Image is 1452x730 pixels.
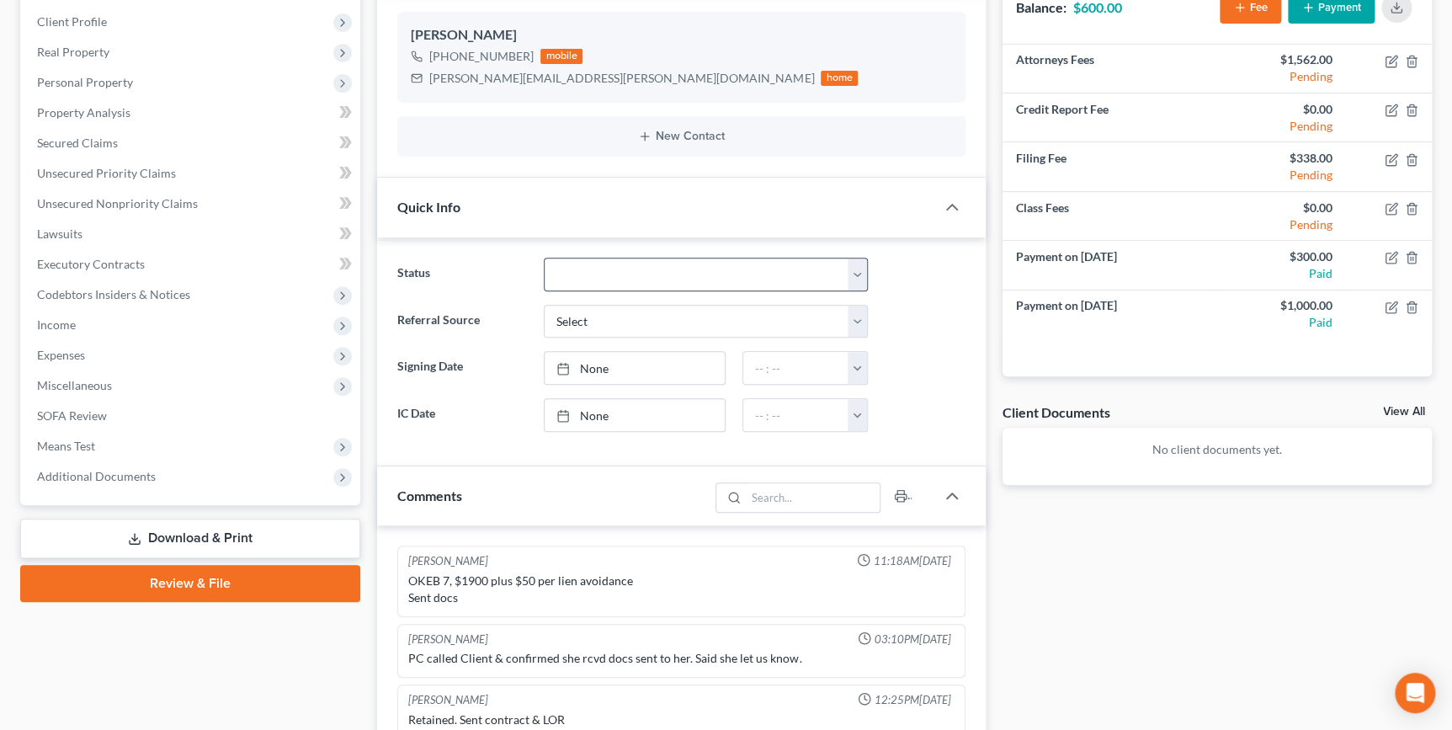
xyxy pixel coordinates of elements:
div: PC called Client & confirmed she rcvd docs sent to her. Said she let us know. [408,650,954,667]
div: $0.00 [1231,101,1332,118]
div: [PERSON_NAME] [408,553,488,569]
input: -- : -- [743,352,848,384]
div: Pending [1231,216,1332,233]
td: Payment on [DATE] [1003,290,1217,338]
span: Miscellaneous [37,378,112,392]
a: View All [1383,406,1425,418]
span: Secured Claims [37,136,118,150]
span: Executory Contracts [37,257,145,271]
div: $300.00 [1231,248,1332,265]
span: Quick Info [397,199,460,215]
span: 11:18AM[DATE] [874,553,951,569]
a: None [545,352,725,384]
label: IC Date [389,398,535,432]
div: $0.00 [1231,200,1332,216]
div: [PHONE_NUMBER] [429,48,534,65]
div: Paid [1231,314,1332,331]
div: $1,562.00 [1231,51,1332,68]
label: Signing Date [389,351,535,385]
span: Comments [397,488,462,504]
span: Codebtors Insiders & Notices [37,287,190,301]
input: Search... [746,483,880,512]
a: Secured Claims [24,128,360,158]
div: Retained. Sent contract & LOR [408,711,954,728]
td: Filing Fee [1003,142,1217,191]
span: Unsecured Priority Claims [37,166,176,180]
td: Credit Report Fee [1003,93,1217,142]
div: $338.00 [1231,150,1332,167]
span: SOFA Review [37,408,107,423]
div: Pending [1231,167,1332,184]
div: [PERSON_NAME] [408,692,488,708]
span: Unsecured Nonpriority Claims [37,196,198,210]
td: Class Fees [1003,191,1217,240]
span: Lawsuits [37,226,82,241]
div: [PERSON_NAME][EMAIL_ADDRESS][PERSON_NAME][DOMAIN_NAME] [429,70,814,87]
a: Review & File [20,565,360,602]
span: 03:10PM[DATE] [875,631,951,647]
span: Expenses [37,348,85,362]
input: -- : -- [743,399,848,431]
span: Additional Documents [37,469,156,483]
a: SOFA Review [24,401,360,431]
div: Client Documents [1003,403,1110,421]
div: Paid [1231,265,1332,282]
label: Status [389,258,535,291]
td: Attorneys Fees [1003,45,1217,93]
span: Income [37,317,76,332]
div: $1,000.00 [1231,297,1332,314]
a: Unsecured Nonpriority Claims [24,189,360,219]
div: home [821,71,858,86]
label: Referral Source [389,305,535,338]
a: Lawsuits [24,219,360,249]
span: Client Profile [37,14,107,29]
a: None [545,399,725,431]
span: Property Analysis [37,105,130,120]
span: 12:25PM[DATE] [875,692,951,708]
p: No client documents yet. [1016,441,1418,458]
div: OKEB 7, $1900 plus $50 per lien avoidance Sent docs [408,573,954,606]
div: Pending [1231,68,1332,85]
div: Pending [1231,118,1332,135]
a: Unsecured Priority Claims [24,158,360,189]
button: New Contact [411,130,951,143]
div: Open Intercom Messenger [1395,673,1435,713]
td: Payment on [DATE] [1003,241,1217,290]
a: Executory Contracts [24,249,360,280]
div: [PERSON_NAME] [411,25,951,45]
a: Download & Print [20,519,360,558]
span: Real Property [37,45,109,59]
span: Means Test [37,439,95,453]
div: mobile [540,49,582,64]
div: [PERSON_NAME] [408,631,488,647]
a: Property Analysis [24,98,360,128]
span: Personal Property [37,75,133,89]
